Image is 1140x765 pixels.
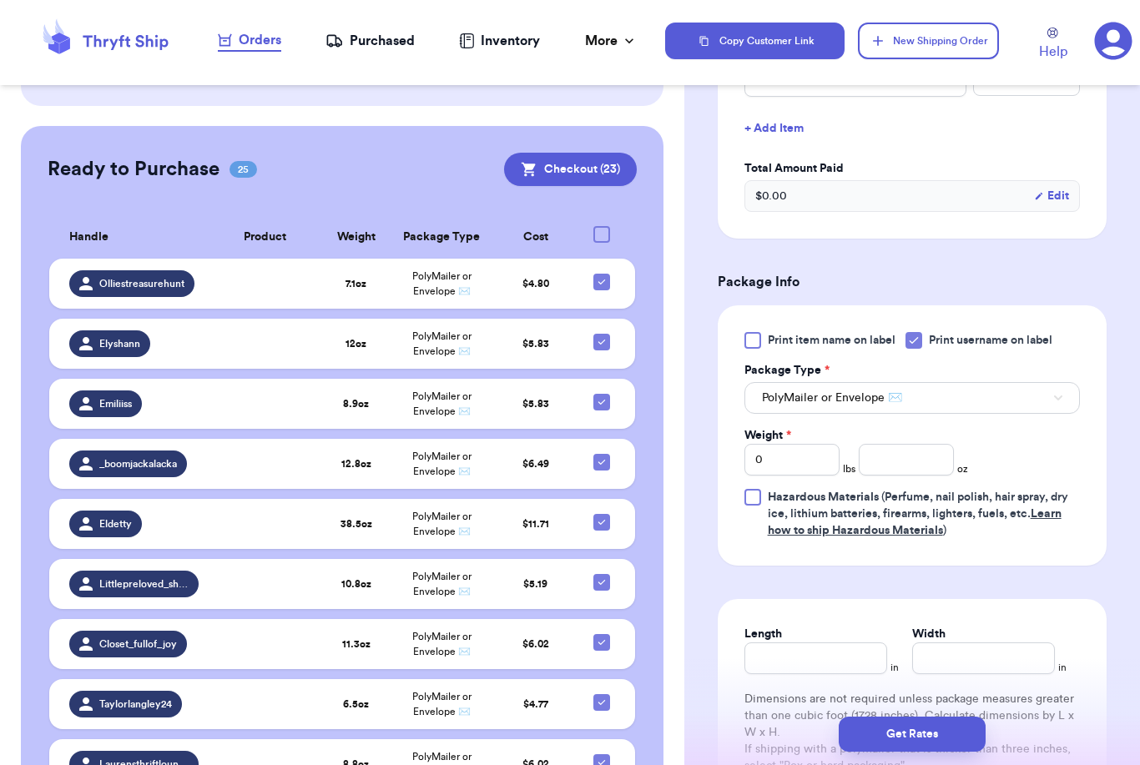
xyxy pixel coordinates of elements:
[412,692,472,717] span: PolyMailer or Envelope ✉️
[768,332,895,349] span: Print item name on label
[523,699,548,709] span: $ 4.77
[744,382,1080,414] button: PolyMailer or Envelope ✉️
[412,511,472,536] span: PolyMailer or Envelope ✉️
[346,279,366,289] strong: 7.1 oz
[209,216,322,259] th: Product
[1094,22,1132,60] a: 1
[412,632,472,657] span: PolyMailer or Envelope ✉️
[843,462,855,476] span: lbs
[522,519,549,529] span: $ 11.71
[230,161,257,178] span: 25
[1058,661,1067,674] span: in
[412,451,472,476] span: PolyMailer or Envelope ✉️
[504,153,637,186] button: Checkout (23)
[1039,42,1067,62] span: Help
[522,399,549,409] span: $ 5.83
[890,661,899,674] span: in
[218,30,281,52] a: Orders
[322,216,391,259] th: Weight
[522,459,549,469] span: $ 6.49
[391,216,493,259] th: Package Type
[48,156,219,183] h2: Ready to Purchase
[412,391,472,416] span: PolyMailer or Envelope ✉️
[858,23,998,59] button: New Shipping Order
[744,160,1080,177] label: Total Amount Paid
[912,626,946,642] label: Width
[522,339,549,349] span: $ 5.83
[343,699,369,709] strong: 6.5 oz
[1039,28,1067,62] a: Help
[459,31,540,51] a: Inventory
[69,229,108,246] span: Handle
[839,717,986,752] button: Get Rates
[762,390,902,406] span: PolyMailer or Envelope ✉️
[768,491,879,503] span: Hazardous Materials
[99,637,177,651] span: Closet_fullof_joy
[744,427,791,444] label: Weight
[522,279,549,289] span: $ 4.80
[340,519,372,529] strong: 38.5 oz
[342,639,371,649] strong: 11.3 oz
[493,216,578,259] th: Cost
[99,277,184,290] span: Olliestreasurehunt
[346,339,366,349] strong: 12 oz
[412,331,472,356] span: PolyMailer or Envelope ✉️
[99,517,132,531] span: Eldetty
[744,362,830,379] label: Package Type
[99,457,177,471] span: _boomjackalacka
[325,31,415,51] a: Purchased
[738,110,1087,147] button: + Add Item
[744,626,782,642] label: Length
[341,459,371,469] strong: 12.8 oz
[755,188,787,204] span: $ 0.00
[412,271,472,296] span: PolyMailer or Envelope ✉️
[218,30,281,50] div: Orders
[523,579,547,589] span: $ 5.19
[522,639,549,649] span: $ 6.02
[768,491,1068,536] span: (Perfume, nail polish, hair spray, dry ice, lithium batteries, firearms, lighters, fuels, etc. )
[718,272,1107,292] h3: Package Info
[412,571,472,596] span: PolyMailer or Envelope ✉️
[1034,188,1069,204] button: Edit
[99,337,140,350] span: Elyshann
[665,23,845,59] button: Copy Customer Link
[957,462,968,476] span: oz
[341,579,371,589] strong: 10.8 oz
[99,697,172,711] span: Taylorlangley24
[343,399,369,409] strong: 8.9 oz
[99,577,189,591] span: Littlepreloved_shop
[585,31,638,51] div: More
[99,397,132,410] span: Emiliiss
[929,332,1052,349] span: Print username on label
